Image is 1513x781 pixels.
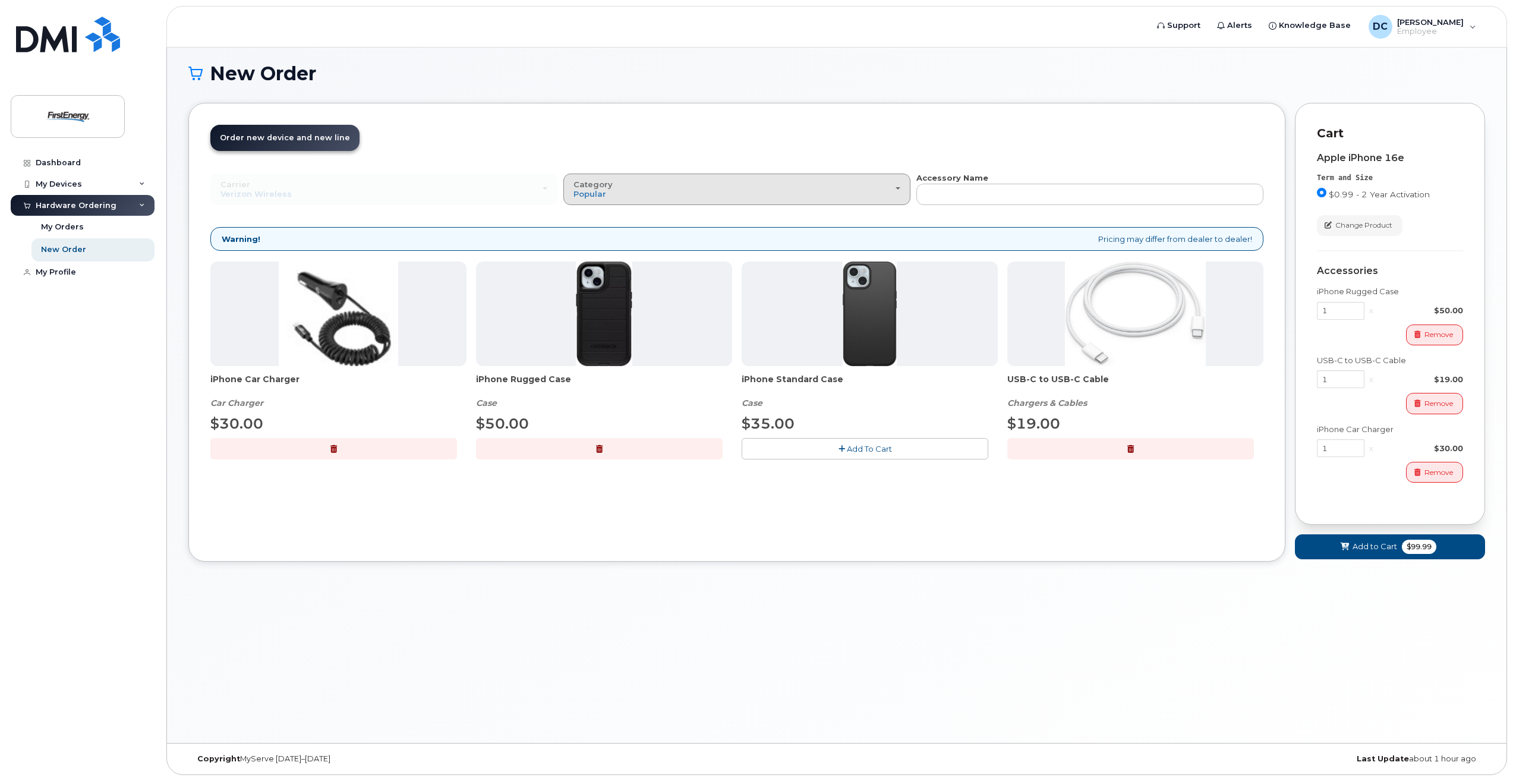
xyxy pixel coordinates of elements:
[279,262,398,366] img: iphonesecg.jpg
[1364,443,1378,454] div: x
[573,179,613,189] span: Category
[1406,462,1463,483] button: Remove
[1378,305,1463,316] div: $50.00
[742,438,988,459] button: Add To Cart
[1053,754,1485,764] div: about 1 hour ago
[1424,467,1453,478] span: Remove
[1329,190,1430,199] span: $0.99 - 2 Year Activation
[1378,374,1463,385] div: $19.00
[1295,534,1485,559] button: Add to Cart $99.99
[222,234,260,245] strong: Warning!
[1007,373,1263,409] div: USB-C to USB-C Cable
[1317,125,1463,142] p: Cart
[847,444,892,454] span: Add To Cart
[1424,329,1453,340] span: Remove
[1402,540,1436,554] span: $99.99
[476,415,529,432] span: $50.00
[188,63,1485,84] h1: New Order
[1406,393,1463,414] button: Remove
[916,173,988,182] strong: Accessory Name
[1007,415,1060,432] span: $19.00
[742,415,795,432] span: $35.00
[742,373,998,397] span: iPhone Standard Case
[1406,325,1463,345] button: Remove
[1461,729,1504,772] iframe: Messenger Launcher
[210,398,263,408] em: Car Charger
[210,373,466,397] span: iPhone Car Charger
[1317,173,1463,183] div: Term and Size
[563,174,910,204] button: Category Popular
[576,262,632,366] img: Defender.jpg
[573,189,606,199] span: Popular
[1317,286,1463,297] div: iPhone Rugged Case
[476,398,497,408] em: Case
[1317,424,1463,435] div: iPhone Car Charger
[1007,373,1263,397] span: USB-C to USB-C Cable
[1317,215,1402,236] button: Change Product
[476,373,732,409] div: iPhone Rugged Case
[188,754,620,764] div: MyServe [DATE]–[DATE]
[210,227,1263,251] div: Pricing may differ from dealer to dealer!
[1065,262,1206,366] img: USB-C.jpg
[1317,188,1326,197] input: $0.99 - 2 Year Activation
[843,262,897,366] img: Symmetry.jpg
[1317,266,1463,276] div: Accessories
[1357,754,1409,763] strong: Last Update
[1353,541,1397,552] span: Add to Cart
[1335,220,1392,231] span: Change Product
[1317,153,1463,163] div: Apple iPhone 16e
[210,415,263,432] span: $30.00
[220,133,350,142] span: Order new device and new line
[1317,355,1463,366] div: USB-C to USB-C Cable
[210,373,466,409] div: iPhone Car Charger
[1378,443,1463,454] div: $30.00
[1364,305,1378,316] div: x
[742,373,998,409] div: iPhone Standard Case
[197,754,240,763] strong: Copyright
[476,373,732,397] span: iPhone Rugged Case
[742,398,762,408] em: Case
[1007,398,1087,408] em: Chargers & Cables
[1424,398,1453,409] span: Remove
[1364,374,1378,385] div: x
